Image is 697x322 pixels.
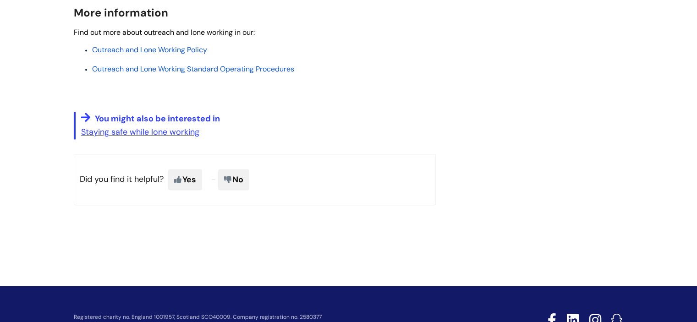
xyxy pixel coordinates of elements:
span: More information [74,5,168,20]
a: Outreach and Lone Working Standard Operating Procedures [92,64,294,74]
a: Staying safe while lone working [81,126,199,137]
p: Did you find it helpful? [74,154,436,205]
span: Yes [168,169,202,190]
a: Outreach and Lone Working Policy [92,45,207,55]
span: You might also be interested in [95,113,220,124]
span: Find out more about outreach and lone working in our: [74,27,255,37]
span: No [218,169,249,190]
p: Registered charity no. England 1001957, Scotland SCO40009. Company registration no. 2580377 [74,314,483,320]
